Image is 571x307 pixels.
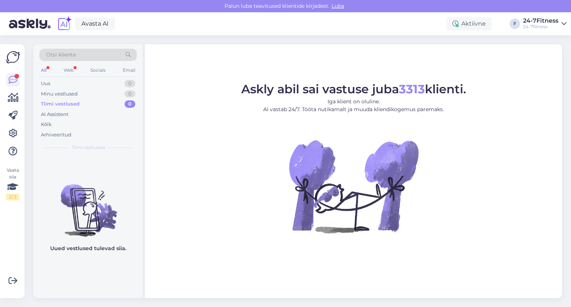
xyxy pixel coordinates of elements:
[41,80,50,87] div: Uus
[6,167,19,200] div: Vaata siia
[41,100,80,108] div: Tiimi vestlused
[241,98,466,113] p: Iga klient on oluline. AI vastab 24/7. Tööta nutikamalt ja muuda kliendikogemus paremaks.
[6,194,19,200] div: 2 / 3
[57,16,72,32] img: explore-ai
[72,144,105,151] span: Tiimi vestlused
[62,65,75,75] div: Web
[329,3,346,9] span: Luba
[287,119,420,253] img: No Chat active
[523,24,558,30] div: 24-7fitness
[41,90,78,98] div: Minu vestlused
[41,121,52,128] div: Kõik
[46,51,76,59] span: Otsi kliente
[6,50,20,64] img: Askly Logo
[33,171,143,238] img: No chats
[125,100,135,108] div: 0
[39,65,48,75] div: All
[510,19,520,29] div: F
[50,245,126,252] p: Uued vestlused tulevad siia.
[41,131,71,139] div: Arhiveeritud
[121,65,137,75] div: Email
[523,18,567,30] a: 24-7Fitness24-7fitness
[241,82,466,96] span: Askly abil sai vastuse juba klienti.
[41,111,68,118] div: AI Assistent
[125,90,135,98] div: 0
[523,18,558,24] div: 24-7Fitness
[399,82,425,96] b: 3313
[75,17,115,30] a: Avasta AI
[125,80,135,87] div: 0
[89,65,107,75] div: Socials
[446,17,492,30] div: Aktiivne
